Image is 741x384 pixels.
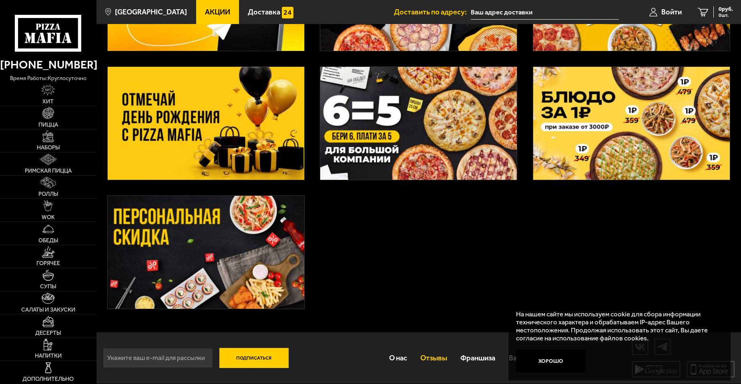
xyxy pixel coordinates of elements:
img: 15daf4d41897b9f0e9f617042186c801.svg [282,7,293,18]
span: Доставить по адресу: [394,8,471,16]
span: Дополнительно [22,376,74,382]
span: Салаты и закуски [21,307,75,313]
span: Римская пицца [25,168,72,174]
span: 0 руб. [719,6,733,12]
span: Хит [42,99,54,105]
p: На нашем сайте мы используем cookie для сбора информации технического характера и обрабатываем IP... [516,310,718,342]
input: Ваш адрес доставки [471,5,619,20]
span: Напитки [35,353,62,359]
span: Роллы [38,191,58,197]
span: Акции [205,8,230,16]
input: Укажите ваш e-mail для рассылки [103,348,213,368]
span: Горячее [36,261,60,266]
button: Хорошо [516,350,586,373]
span: Обеды [38,238,58,243]
button: Подписаться [219,348,289,368]
span: Доставка [248,8,280,16]
a: О нас [382,345,414,370]
a: Отзывы [414,345,454,370]
span: 0 шт. [719,13,733,18]
span: [GEOGRAPHIC_DATA] [115,8,187,16]
span: WOK [42,215,55,220]
span: Наборы [37,145,60,151]
a: Вакансии [502,345,546,370]
span: Войти [661,8,682,16]
span: Пицца [38,122,58,128]
a: Франшиза [454,345,502,370]
span: Десерты [35,330,61,336]
span: Супы [40,284,56,290]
